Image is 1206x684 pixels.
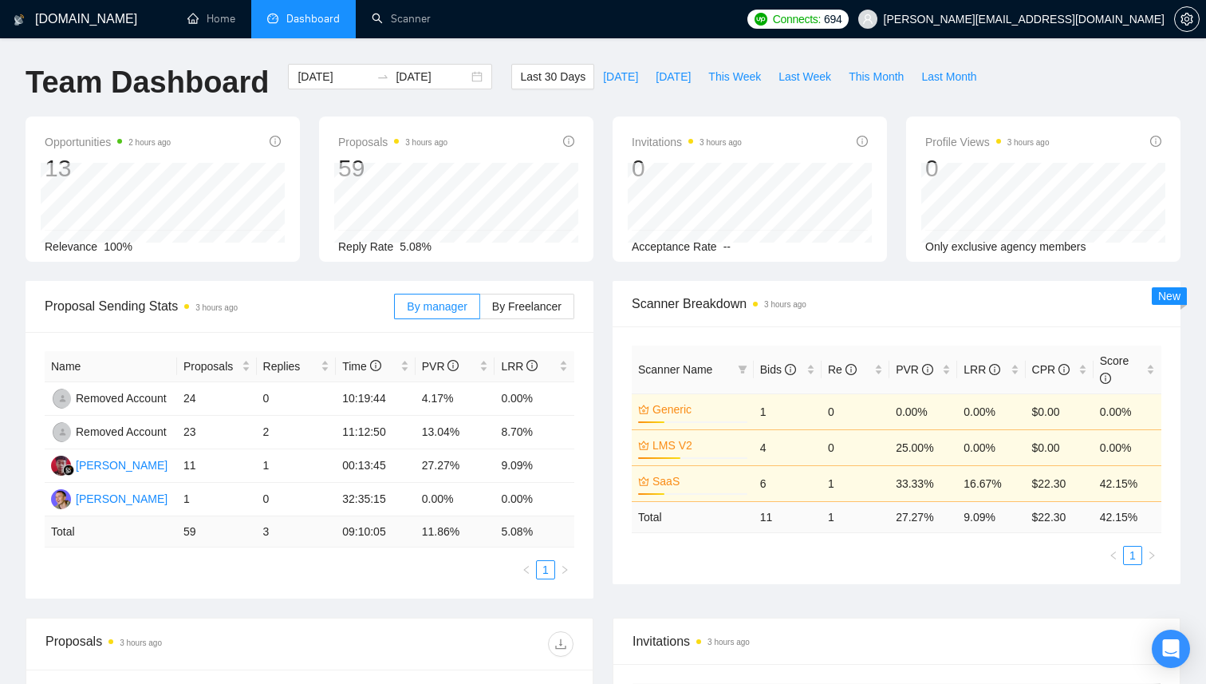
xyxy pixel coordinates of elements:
[555,560,574,579] li: Next Page
[828,363,857,376] span: Re
[45,153,171,184] div: 13
[700,138,742,147] time: 3 hours ago
[1100,354,1129,385] span: Score
[957,393,1025,429] td: 0.00%
[957,501,1025,532] td: 9.09 %
[632,153,742,184] div: 0
[45,132,171,152] span: Opportunities
[1150,136,1161,147] span: info-circle
[376,70,389,83] span: to
[270,136,281,147] span: info-circle
[416,416,495,449] td: 13.04%
[822,465,889,501] td: 1
[822,393,889,429] td: 0
[257,449,337,483] td: 1
[896,363,933,376] span: PVR
[177,416,257,449] td: 23
[555,560,574,579] button: right
[1175,13,1199,26] span: setting
[824,10,841,28] span: 694
[53,422,73,442] img: RA
[495,483,574,516] td: 0.00%
[405,138,447,147] time: 3 hours ago
[912,64,985,89] button: Last Month
[707,638,750,646] time: 3 hours ago
[511,64,594,89] button: Last 30 Days
[1142,546,1161,565] button: right
[632,240,717,253] span: Acceptance Rate
[1007,138,1050,147] time: 3 hours ago
[267,13,278,24] span: dashboard
[537,561,554,579] a: 1
[51,492,167,504] a: BS[PERSON_NAME]
[45,240,97,253] span: Relevance
[372,12,431,26] a: searchScanner
[652,401,744,418] a: Generic
[51,456,71,476] img: EG
[964,363,1000,376] span: LRR
[51,458,167,471] a: EG[PERSON_NAME]
[738,365,747,374] span: filter
[957,429,1025,465] td: 0.00%
[1158,290,1180,302] span: New
[416,516,495,548] td: 11.86 %
[845,364,857,375] span: info-circle
[447,360,459,371] span: info-circle
[957,465,1025,501] td: 16.67%
[187,12,235,26] a: homeHome
[517,560,536,579] button: left
[517,560,536,579] li: Previous Page
[656,68,691,85] span: [DATE]
[257,382,337,416] td: 0
[416,382,495,416] td: 4.17%
[257,483,337,516] td: 0
[536,560,555,579] li: 1
[14,7,25,33] img: logo
[263,358,318,375] span: Replies
[1104,546,1123,565] button: left
[989,364,1000,375] span: info-circle
[1032,363,1070,376] span: CPR
[638,363,712,376] span: Scanner Name
[1094,465,1161,501] td: 42.15%
[889,393,957,429] td: 0.00%
[495,416,574,449] td: 8.70%
[778,68,831,85] span: Last Week
[921,68,976,85] span: Last Month
[376,70,389,83] span: swap-right
[1142,546,1161,565] li: Next Page
[925,132,1050,152] span: Profile Views
[549,638,573,650] span: download
[336,382,416,416] td: 10:19:44
[400,240,432,253] span: 5.08%
[840,64,912,89] button: This Month
[45,296,394,316] span: Proposal Sending Stats
[764,300,806,309] time: 3 hours ago
[104,240,132,253] span: 100%
[53,389,73,409] img: RA
[1109,551,1118,560] span: left
[770,64,840,89] button: Last Week
[177,351,257,382] th: Proposals
[822,501,889,532] td: 1
[298,68,370,85] input: Start date
[594,64,647,89] button: [DATE]
[760,363,796,376] span: Bids
[257,416,337,449] td: 2
[336,449,416,483] td: 00:13:45
[638,476,649,487] span: crown
[857,136,868,147] span: info-circle
[63,465,74,476] img: gigradar-bm.png
[889,465,957,501] td: 33.33%
[632,501,754,532] td: Total
[754,393,822,429] td: 1
[177,483,257,516] td: 1
[632,132,742,152] span: Invitations
[120,639,162,647] time: 3 hours ago
[76,389,167,407] div: Removed Account
[526,360,538,371] span: info-circle
[1123,546,1142,565] li: 1
[342,360,380,373] span: Time
[1026,429,1094,465] td: $0.00
[416,483,495,516] td: 0.00%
